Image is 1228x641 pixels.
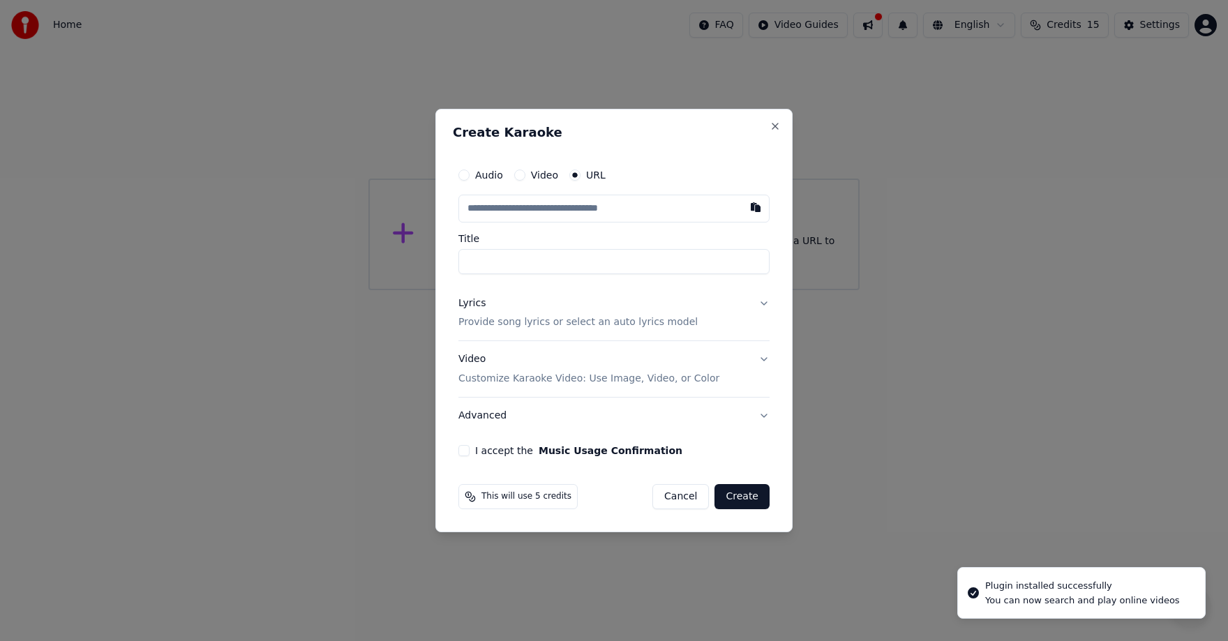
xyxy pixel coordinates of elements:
[453,126,775,139] h2: Create Karaoke
[539,446,682,455] button: I accept the
[458,342,770,398] button: VideoCustomize Karaoke Video: Use Image, Video, or Color
[458,296,486,310] div: Lyrics
[458,234,770,243] label: Title
[458,398,770,434] button: Advanced
[652,484,709,509] button: Cancel
[481,491,571,502] span: This will use 5 credits
[458,372,719,386] p: Customize Karaoke Video: Use Image, Video, or Color
[475,170,503,180] label: Audio
[586,170,606,180] label: URL
[458,316,698,330] p: Provide song lyrics or select an auto lyrics model
[458,285,770,341] button: LyricsProvide song lyrics or select an auto lyrics model
[714,484,770,509] button: Create
[475,446,682,455] label: I accept the
[531,170,558,180] label: Video
[458,353,719,386] div: Video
